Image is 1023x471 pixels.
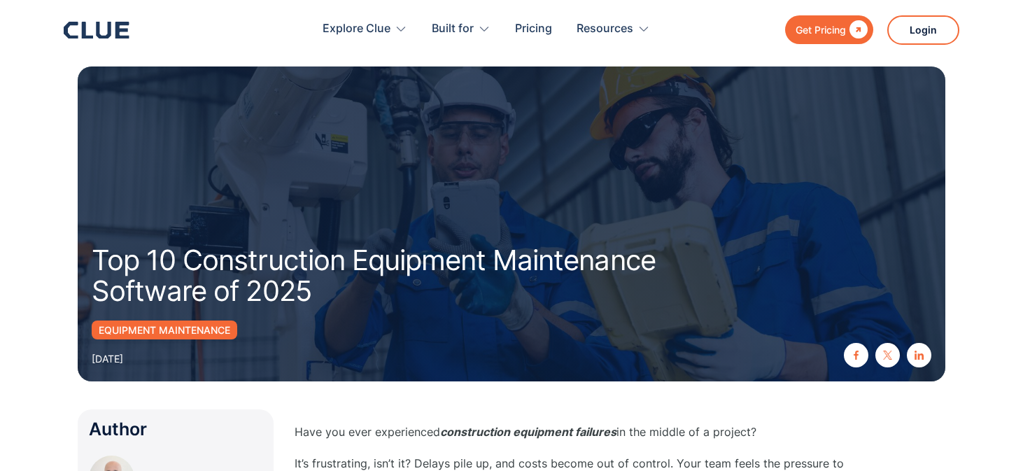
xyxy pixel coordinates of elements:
[323,7,407,51] div: Explore Clue
[440,425,616,439] em: construction equipment failures
[432,7,491,51] div: Built for
[883,351,892,360] img: twitter X icon
[796,21,846,38] div: Get Pricing
[915,351,924,360] img: linkedin icon
[785,15,873,44] a: Get Pricing
[432,7,474,51] div: Built for
[887,15,959,45] a: Login
[295,423,854,441] p: Have you ever experienced in the middle of a project?
[92,350,123,367] div: [DATE]
[92,321,237,339] a: Equipment Maintenance
[846,21,868,38] div: 
[577,7,650,51] div: Resources
[92,245,679,307] h1: Top 10 Construction Equipment Maintenance Software of 2025
[323,7,390,51] div: Explore Clue
[515,7,552,51] a: Pricing
[852,351,861,360] img: facebook icon
[89,421,262,438] div: Author
[577,7,633,51] div: Resources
